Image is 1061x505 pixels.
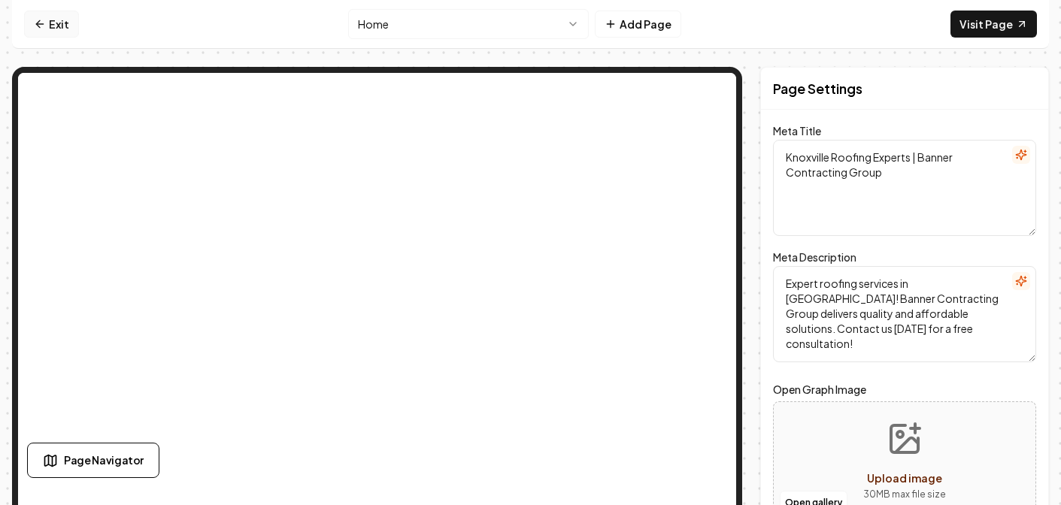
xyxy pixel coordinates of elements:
[595,11,681,38] button: Add Page
[867,471,942,485] span: Upload image
[863,487,946,502] p: 30 MB max file size
[64,452,144,468] span: Page Navigator
[773,124,821,138] label: Meta Title
[950,11,1037,38] a: Visit Page
[773,380,1036,398] label: Open Graph Image
[27,443,159,478] button: Page Navigator
[773,250,856,264] label: Meta Description
[24,11,79,38] a: Exit
[773,78,862,99] h2: Page Settings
